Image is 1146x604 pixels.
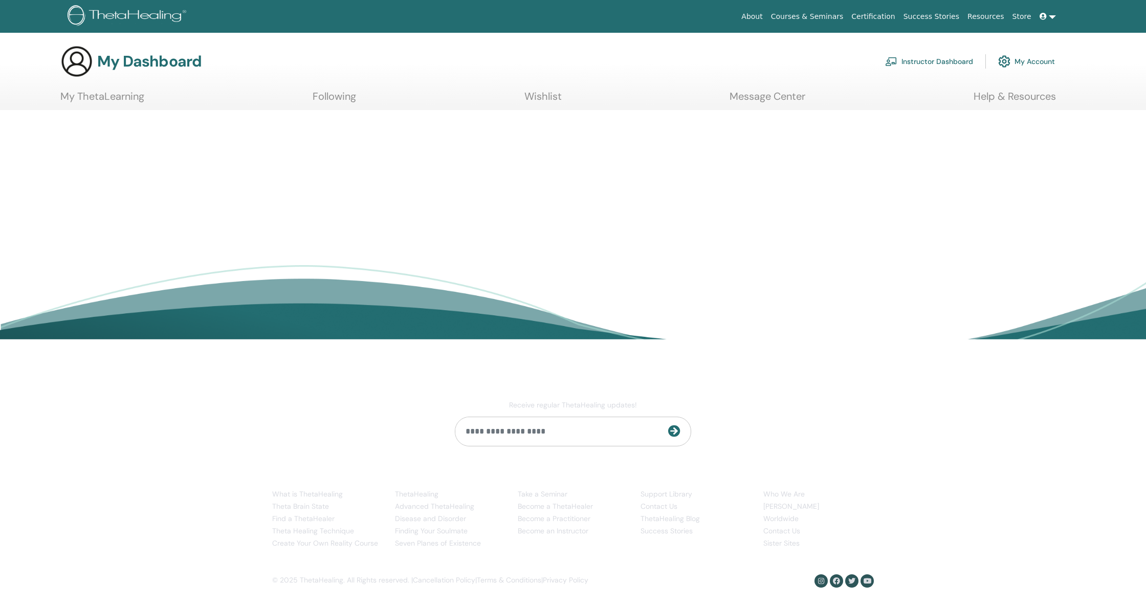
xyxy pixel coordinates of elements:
[737,7,766,26] a: About
[763,489,805,499] a: Who We Are
[518,526,588,535] a: Become an Instructor
[641,514,700,523] a: ThetaHealing Blog
[97,52,202,71] h3: My Dashboard
[524,90,562,110] a: Wishlist
[60,90,144,110] a: My ThetaLearning
[847,7,899,26] a: Certification
[641,489,692,499] a: Support Library
[68,5,190,28] img: logo.png
[641,471,751,484] h5: Resource & Support
[60,45,93,78] img: generic-user-icon.jpg
[455,383,691,397] h4: Subscribe to Our Newsletter
[641,526,693,535] a: Success Stories
[395,538,481,548] a: Seven Planes of Existence
[272,471,383,484] h5: Theta Healing
[395,526,468,535] a: Finding Your Soulmate
[313,90,356,110] a: Following
[974,90,1056,110] a: Help & Resources
[518,471,628,484] h5: Certifications
[763,538,800,548] a: Sister Sites
[763,471,874,484] h5: Company
[395,514,466,523] a: Disease and Disorder
[518,514,590,523] a: Become a Practitioner
[543,575,588,585] a: Privacy Policy
[455,400,691,409] p: Receive regular ThetaHealing updates!
[1008,7,1035,26] a: Store
[395,502,474,511] a: Advanced ThetaHealing
[998,50,1055,73] a: My Account
[272,574,588,587] div: © 2025 ThetaHealing. All Rights reserved. | | |
[641,502,677,511] a: Contact Us
[767,7,848,26] a: Courses & Seminars
[963,7,1008,26] a: Resources
[272,514,335,523] a: Find a ThetaHealer
[518,489,567,499] a: Take a Seminar
[272,489,343,499] a: What is ThetaHealing
[395,489,438,499] a: ThetaHealing
[730,90,805,110] a: Message Center
[885,57,897,66] img: chalkboard-teacher.svg
[899,7,963,26] a: Success Stories
[518,502,593,511] a: Become a ThetaHealer
[272,526,354,535] a: Theta Healing Technique
[763,502,819,511] a: [PERSON_NAME]
[395,471,505,484] h5: Vianna’s Books
[763,514,799,523] a: Worldwide
[272,502,329,511] a: Theta Brain State
[413,575,475,585] a: Cancellation Policy
[763,526,800,535] a: Contact Us
[998,53,1010,70] img: cog.svg
[477,575,541,585] a: Terms & Conditions
[885,50,973,73] a: Instructor Dashboard
[272,538,378,548] a: Create Your Own Reality Course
